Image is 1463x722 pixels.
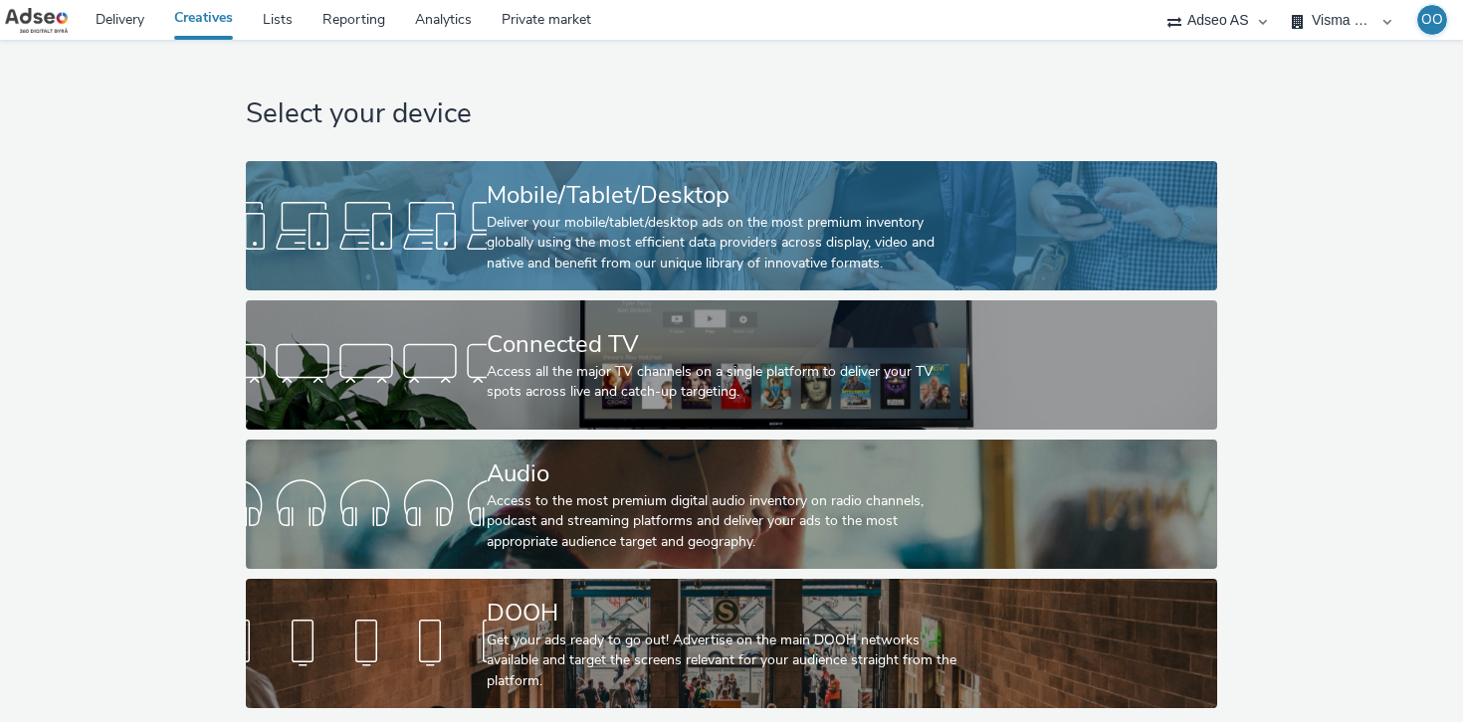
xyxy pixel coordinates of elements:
a: Connected TVAccess all the major TV channels on a single platform to deliver your TV spots across... [246,300,1216,430]
div: Get your ads ready to go out! Advertise on the main DOOH networks available and target the screen... [487,631,968,691]
div: Mobile/Tablet/Desktop [487,178,968,213]
h1: Select your device [246,95,1216,133]
div: Audio [487,456,968,491]
div: Access to the most premium digital audio inventory on radio channels, podcast and streaming platf... [487,491,968,552]
a: DOOHGet your ads ready to go out! Advertise on the main DOOH networks available and target the sc... [246,579,1216,708]
img: undefined Logo [5,8,68,33]
a: AudioAccess to the most premium digital audio inventory on radio channels, podcast and streaming ... [246,440,1216,569]
div: Connected TV [487,327,968,362]
div: OO [1421,5,1443,35]
div: Deliver your mobile/tablet/desktop ads on the most premium inventory globally using the most effi... [487,213,968,273]
a: Mobile/Tablet/DesktopDeliver your mobile/tablet/desktop ads on the most premium inventory globall... [246,161,1216,290]
div: DOOH [487,596,968,631]
div: Access all the major TV channels on a single platform to deliver your TV spots across live and ca... [487,362,968,403]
